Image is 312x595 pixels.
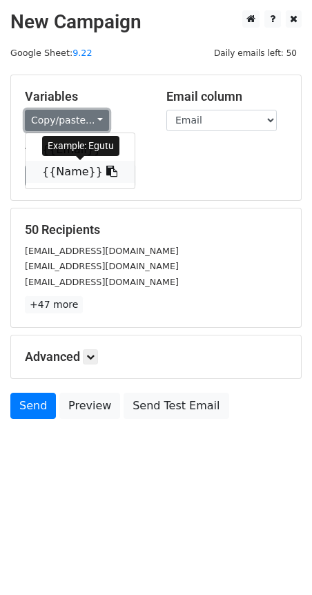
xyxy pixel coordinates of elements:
a: 9.22 [72,48,92,58]
div: 聊天小组件 [243,529,312,595]
a: Daily emails left: 50 [209,48,302,58]
span: Daily emails left: 50 [209,46,302,61]
small: [EMAIL_ADDRESS][DOMAIN_NAME] [25,261,179,271]
a: Preview [59,393,120,419]
h5: Email column [166,89,287,104]
a: Send [10,393,56,419]
a: Send Test Email [124,393,228,419]
a: {{Name}} [26,161,135,183]
a: {{Email}} [26,139,135,161]
div: Example: Egutu [42,136,119,156]
h5: Advanced [25,349,287,364]
h5: Variables [25,89,146,104]
small: [EMAIL_ADDRESS][DOMAIN_NAME] [25,277,179,287]
iframe: Chat Widget [243,529,312,595]
small: Google Sheet: [10,48,92,58]
a: +47 more [25,296,83,313]
h5: 50 Recipients [25,222,287,237]
h2: New Campaign [10,10,302,34]
small: [EMAIL_ADDRESS][DOMAIN_NAME] [25,246,179,256]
